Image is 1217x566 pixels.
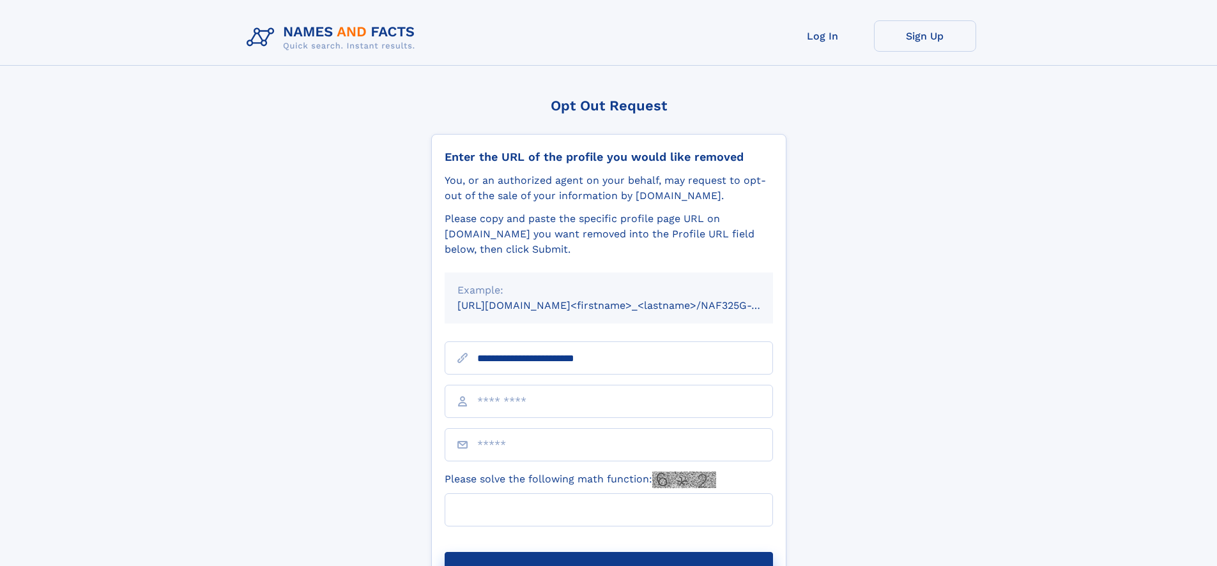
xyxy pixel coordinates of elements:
small: [URL][DOMAIN_NAME]<firstname>_<lastname>/NAF325G-xxxxxxxx [457,299,797,311]
div: You, or an authorized agent on your behalf, may request to opt-out of the sale of your informatio... [445,173,773,204]
img: Logo Names and Facts [241,20,425,55]
a: Sign Up [874,20,976,52]
div: Please copy and paste the specific profile page URL on [DOMAIN_NAME] you want removed into the Pr... [445,211,773,257]
div: Enter the URL of the profile you would like removed [445,150,773,164]
a: Log In [772,20,874,52]
div: Opt Out Request [431,98,786,114]
div: Example: [457,283,760,298]
label: Please solve the following math function: [445,472,716,488]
